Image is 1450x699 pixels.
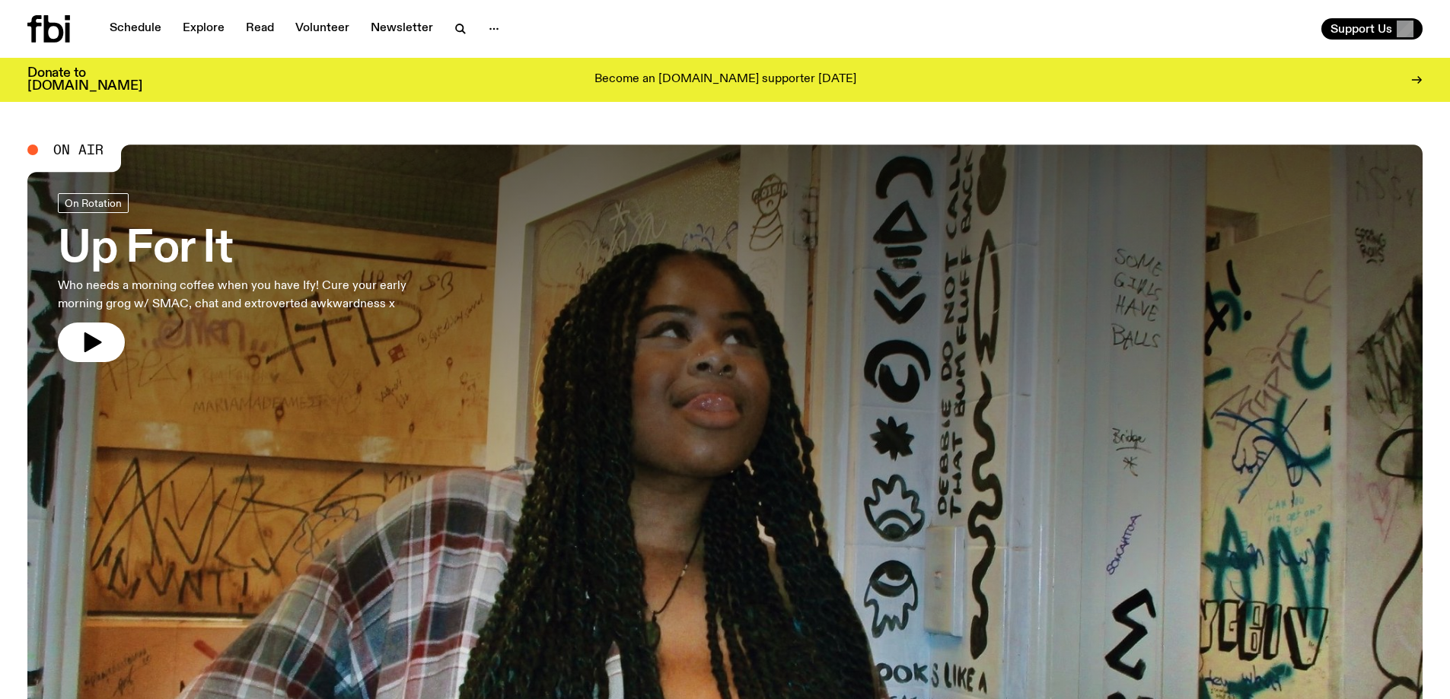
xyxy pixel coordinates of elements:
[58,228,448,271] h3: Up For It
[237,18,283,40] a: Read
[27,67,142,93] h3: Donate to [DOMAIN_NAME]
[286,18,359,40] a: Volunteer
[53,143,104,157] span: On Air
[58,193,448,362] a: Up For ItWho needs a morning coffee when you have Ify! Cure your early morning grog w/ SMAC, chat...
[58,277,448,313] p: Who needs a morning coffee when you have Ify! Cure your early morning grog w/ SMAC, chat and extr...
[1321,18,1423,40] button: Support Us
[594,73,856,87] p: Become an [DOMAIN_NAME] supporter [DATE]
[65,197,122,208] span: On Rotation
[58,193,129,213] a: On Rotation
[100,18,170,40] a: Schedule
[174,18,234,40] a: Explore
[362,18,442,40] a: Newsletter
[1330,22,1392,36] span: Support Us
